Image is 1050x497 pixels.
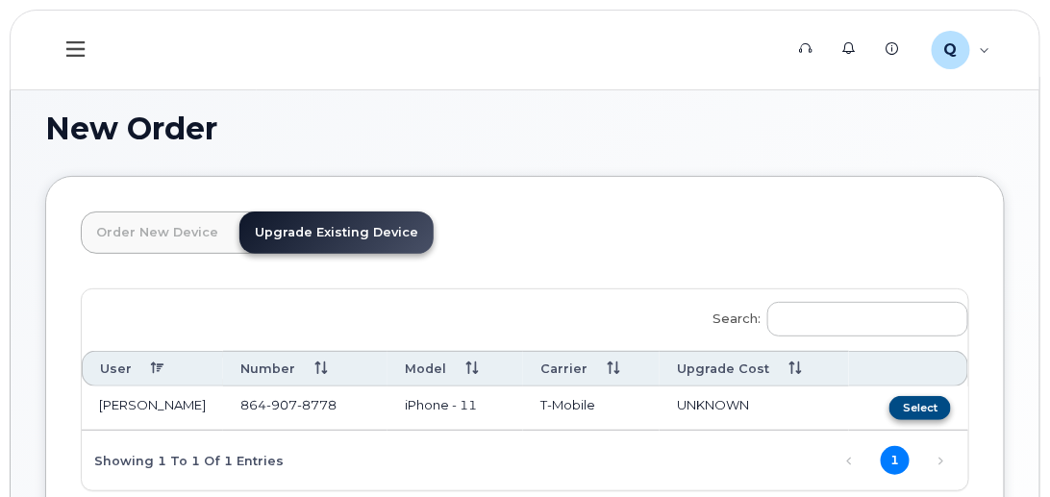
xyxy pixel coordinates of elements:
[45,112,1005,145] h1: New Order
[835,447,863,476] a: Previous
[387,386,523,431] td: iPhone - 11
[297,397,337,412] span: 8778
[239,211,434,254] a: Upgrade Existing Device
[82,443,284,476] div: Showing 1 to 1 of 1 entries
[927,447,956,476] a: Next
[240,397,337,412] span: 864
[82,386,223,431] td: [PERSON_NAME]
[81,211,234,254] a: Order New Device
[82,351,223,386] th: User: activate to sort column descending
[223,351,387,386] th: Number: activate to sort column ascending
[523,351,660,386] th: Carrier: activate to sort column ascending
[523,386,660,431] td: T-Mobile
[889,396,951,420] button: Select
[767,302,968,336] input: Search:
[387,351,523,386] th: Model: activate to sort column ascending
[660,351,849,386] th: Upgrade Cost: activate to sort column ascending
[701,289,968,343] label: Search:
[266,397,297,412] span: 907
[677,397,749,412] span: UNKNOWN
[881,446,910,475] a: 1
[966,413,1036,483] iframe: Messenger Launcher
